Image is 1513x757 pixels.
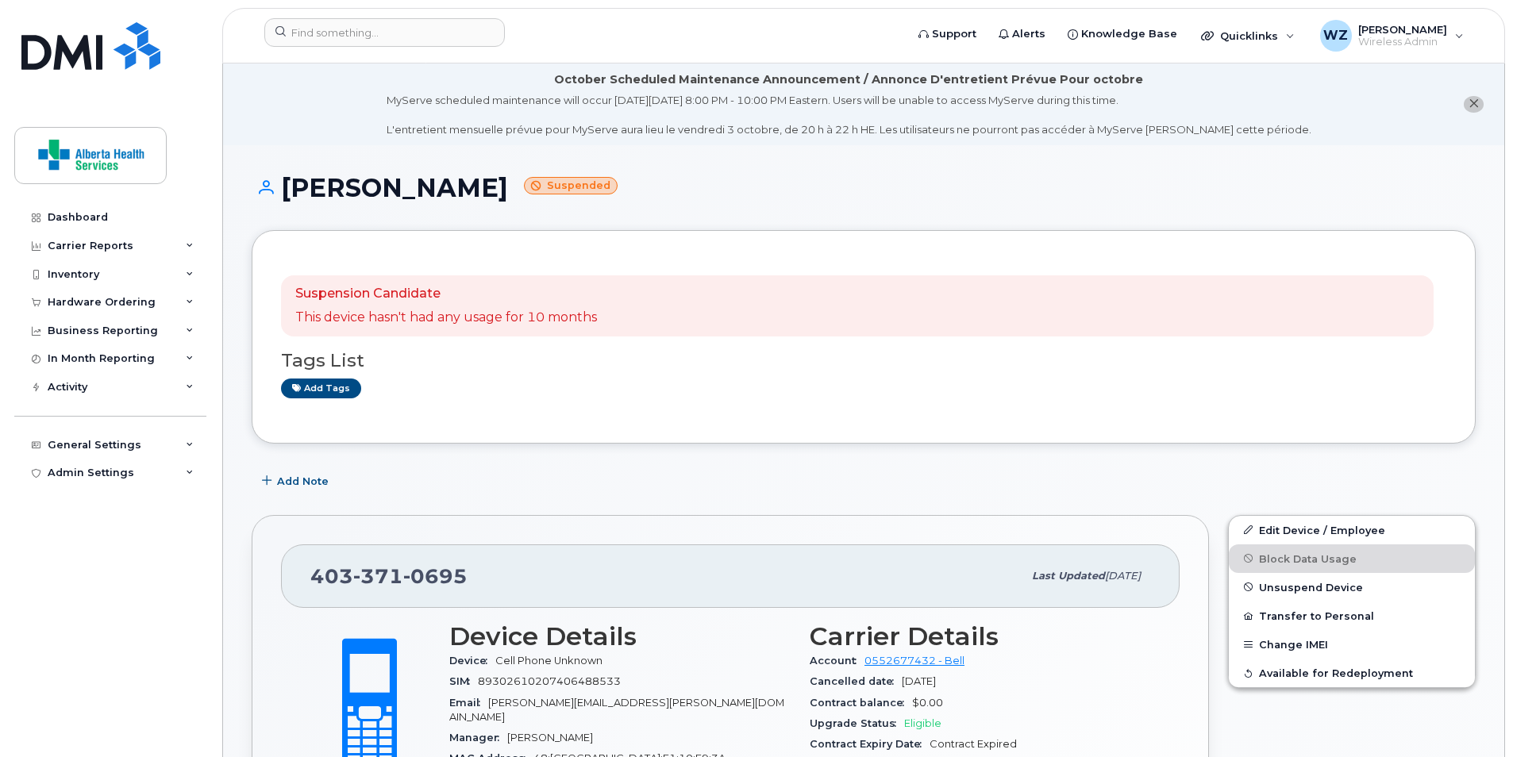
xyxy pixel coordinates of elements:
[810,675,902,687] span: Cancelled date
[912,697,943,709] span: $0.00
[810,655,864,667] span: Account
[295,309,597,327] p: This device hasn't had any usage for 10 months
[449,655,495,667] span: Device
[281,378,361,398] a: Add tags
[1229,573,1475,601] button: Unsuspend Device
[864,655,964,667] a: 0552677432 - Bell
[507,732,593,744] span: [PERSON_NAME]
[554,71,1143,88] div: October Scheduled Maintenance Announcement / Annonce D'entretient Prévue Pour octobre
[449,732,507,744] span: Manager
[904,717,941,729] span: Eligible
[1229,601,1475,630] button: Transfer to Personal
[252,174,1476,202] h1: [PERSON_NAME]
[449,675,478,687] span: SIM
[495,655,603,667] span: Cell Phone Unknown
[478,675,621,687] span: 89302610207406488533
[387,93,1311,137] div: MyServe scheduled maintenance will occur [DATE][DATE] 8:00 PM - 10:00 PM Eastern. Users will be u...
[810,717,904,729] span: Upgrade Status
[1229,630,1475,659] button: Change IMEI
[449,622,791,651] h3: Device Details
[810,697,912,709] span: Contract balance
[449,697,784,723] span: [PERSON_NAME][EMAIL_ADDRESS][PERSON_NAME][DOMAIN_NAME]
[449,697,488,709] span: Email
[524,177,618,195] small: Suspended
[295,285,597,303] p: Suspension Candidate
[252,467,342,496] button: Add Note
[353,564,403,588] span: 371
[810,738,930,750] span: Contract Expiry Date
[1105,570,1141,582] span: [DATE]
[1229,659,1475,687] button: Available for Redeployment
[1032,570,1105,582] span: Last updated
[1464,96,1484,113] button: close notification
[930,738,1017,750] span: Contract Expired
[403,564,468,588] span: 0695
[902,675,936,687] span: [DATE]
[1229,516,1475,544] a: Edit Device / Employee
[1229,544,1475,573] button: Block Data Usage
[281,351,1446,371] h3: Tags List
[1259,581,1363,593] span: Unsuspend Device
[310,564,468,588] span: 403
[810,622,1151,651] h3: Carrier Details
[277,474,329,489] span: Add Note
[1259,667,1413,679] span: Available for Redeployment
